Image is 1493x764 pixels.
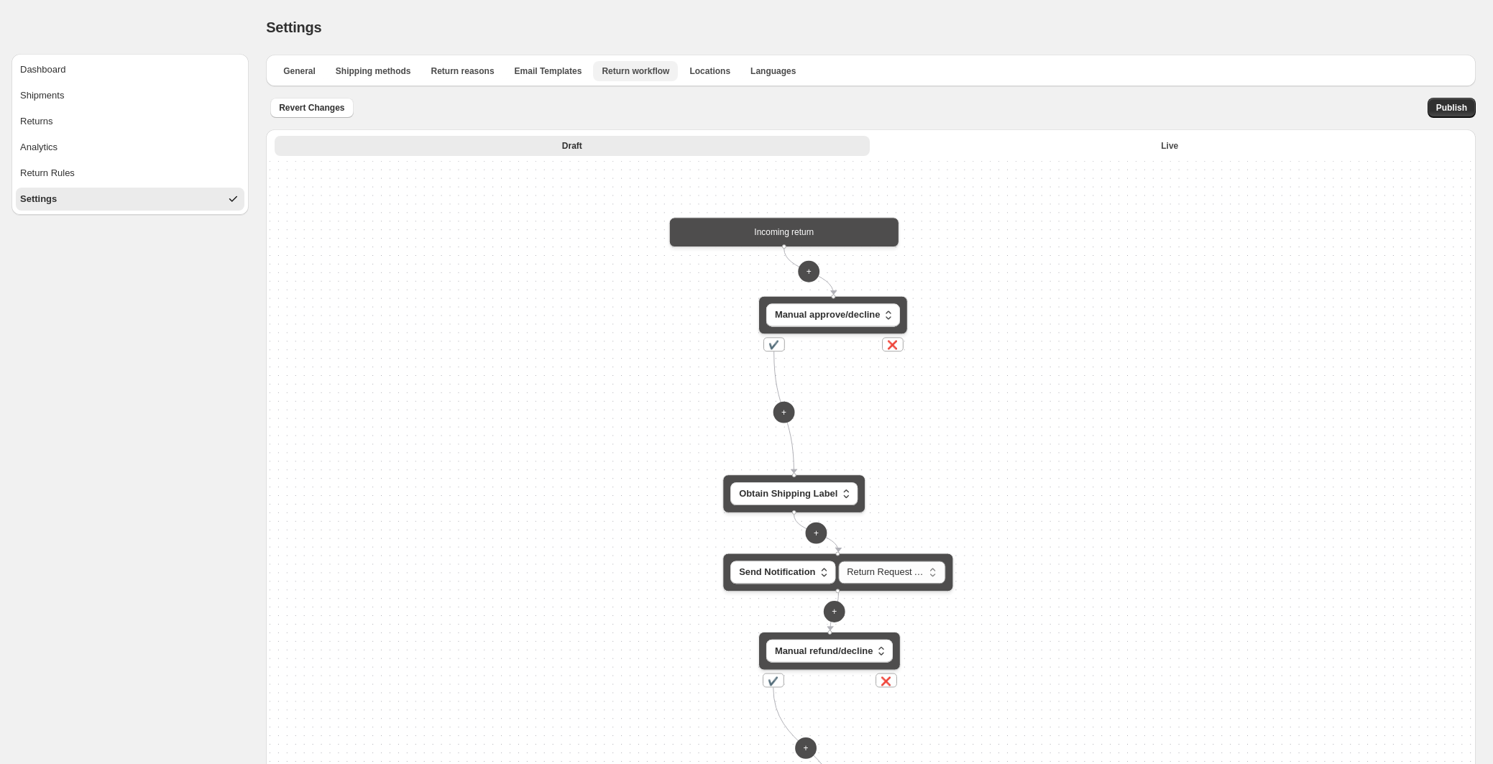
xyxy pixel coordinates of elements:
[766,304,900,327] button: Manual approve/decline
[794,515,839,552] g: Edge from d40bdf33-071f-486a-b4d6-bd318f8da28e to 9a827cfa-a444-4982-82df-eb187488bf44
[750,65,796,77] span: Languages
[784,249,834,295] g: Edge from default_start to default_flag
[20,192,57,206] div: Settings
[16,84,244,107] button: Shipments
[824,601,845,622] button: +
[16,58,244,81] button: Dashboard
[775,644,873,658] span: Manual refund/decline
[766,640,893,663] button: Manual refund/decline
[266,19,321,35] span: Settings
[283,65,316,77] span: General
[882,337,904,351] div: ❌
[730,482,858,505] button: Obtain Shipping Label
[830,593,838,630] g: Edge from 9a827cfa-a444-4982-82df-eb187488bf44 to 4c0ab47e-078b-4533-ab54-f0f9f915cb86
[562,140,582,152] span: Draft
[270,98,353,118] button: Revert Changes
[431,65,495,77] span: Return reasons
[16,188,244,211] button: Settings
[730,561,835,584] button: Send Notification
[20,166,75,180] div: Return Rules
[669,217,899,247] div: Incoming return
[16,136,244,159] button: Analytics
[774,351,794,473] g: Edge from default_flag to d40bdf33-071f-486a-b4d6-bd318f8da28e
[739,565,815,579] span: Send Notification
[806,523,827,544] button: +
[689,65,730,77] span: Locations
[16,110,244,133] button: Returns
[677,225,891,239] div: Incoming return
[798,261,819,282] button: +
[739,487,837,501] span: Obtain Shipping Label
[775,308,881,323] span: Manual approve/decline
[722,553,953,592] div: Send Notification
[20,140,58,155] div: Analytics
[20,88,64,103] div: Shipments
[279,102,344,114] span: Revert Changes
[20,114,53,129] div: Returns
[758,296,908,335] div: Manual approve/decline✔️❌
[602,65,669,77] span: Return workflow
[758,632,901,671] div: Manual refund/decline✔️❌
[773,402,795,423] button: +
[795,737,817,759] button: +
[876,673,897,688] div: ❌
[20,63,66,77] div: Dashboard
[336,65,411,77] span: Shipping methods
[275,136,869,156] button: Draft version
[1161,140,1178,152] span: Live
[1436,102,1467,114] span: Publish
[16,162,244,185] button: Return Rules
[722,474,865,513] div: Obtain Shipping Label
[873,136,1467,156] button: Live version
[1428,98,1476,118] button: Publish
[515,65,582,77] span: Email Templates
